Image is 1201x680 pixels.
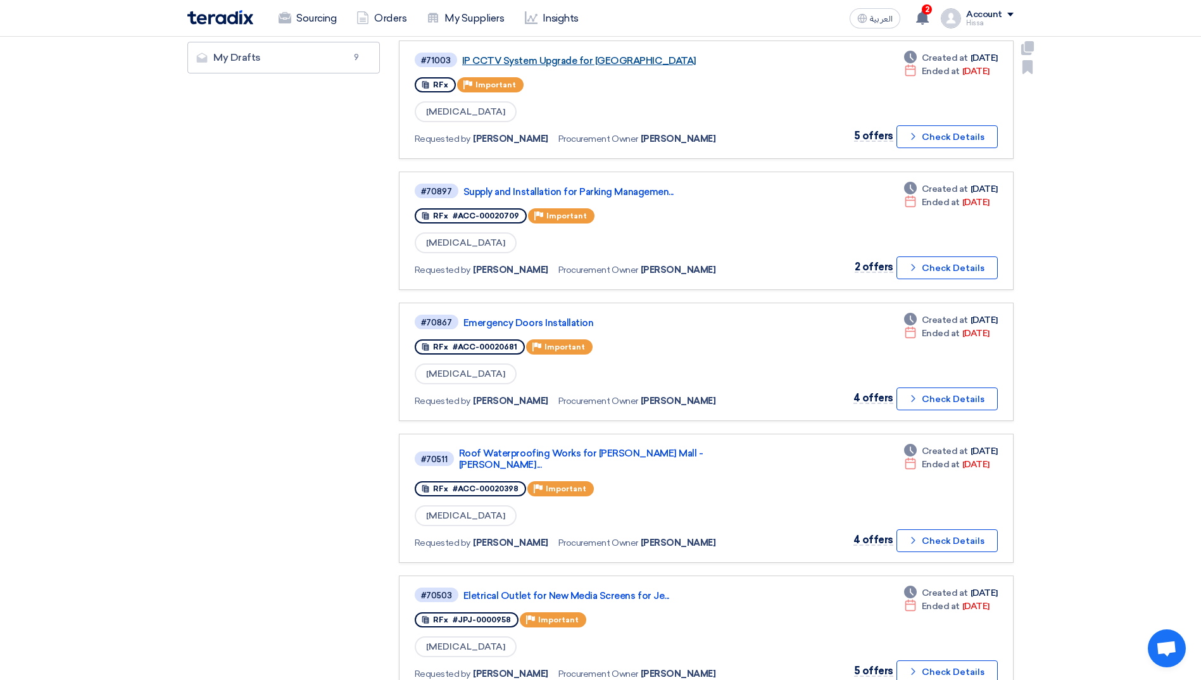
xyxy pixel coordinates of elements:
a: My Drafts9 [187,42,380,73]
span: 5 offers [854,665,893,677]
div: [DATE] [904,327,990,340]
a: IP CCTV System Upgrade for [GEOGRAPHIC_DATA] [462,55,779,66]
div: #70897 [421,187,452,196]
span: Created at [922,313,968,327]
img: Teradix logo [187,10,253,25]
span: #ACC-00020681 [453,343,517,351]
div: [DATE] [904,444,998,458]
span: العربية [870,15,893,23]
span: RFx [433,615,448,624]
button: Check Details [896,387,998,410]
div: [DATE] [904,182,998,196]
span: #JPJ-0000958 [453,615,511,624]
div: #71003 [421,56,451,65]
div: Hissa [966,20,1014,27]
span: Important [538,615,579,624]
span: [MEDICAL_DATA] [415,363,517,384]
button: Check Details [896,529,998,552]
a: Supply and Installation for Parking Managemen... [463,186,780,198]
span: RFx [433,80,448,89]
span: Ended at [922,327,960,340]
span: [PERSON_NAME] [641,536,716,550]
span: Created at [922,51,968,65]
a: Roof Waterproofing Works for [PERSON_NAME] Mall - [PERSON_NAME]... [459,448,776,470]
span: [MEDICAL_DATA] [415,636,517,657]
span: 2 [922,4,932,15]
span: RFx [433,484,448,493]
span: RFx [433,211,448,220]
a: Orders [346,4,417,32]
a: Open chat [1148,629,1186,667]
span: 4 offers [853,534,893,546]
span: RFx [433,343,448,351]
span: #ACC-00020709 [453,211,519,220]
a: Insights [515,4,589,32]
span: Created at [922,586,968,600]
div: #70867 [421,318,452,327]
span: Ended at [922,196,960,209]
span: [MEDICAL_DATA] [415,101,517,122]
span: Important [546,211,587,220]
span: [MEDICAL_DATA] [415,232,517,253]
span: Procurement Owner [558,132,638,146]
span: Procurement Owner [558,536,638,550]
span: Important [544,343,585,351]
span: Requested by [415,394,470,408]
span: Requested by [415,263,470,277]
span: [PERSON_NAME] [641,394,716,408]
div: [DATE] [904,586,998,600]
span: 9 [349,51,364,64]
span: Important [546,484,586,493]
span: [PERSON_NAME] [473,263,548,277]
span: Created at [922,182,968,196]
div: [DATE] [904,196,990,209]
div: [DATE] [904,313,998,327]
span: [MEDICAL_DATA] [415,505,517,526]
span: #ACC-00020398 [453,484,519,493]
div: [DATE] [904,458,990,471]
span: Requested by [415,132,470,146]
span: 5 offers [854,130,893,142]
span: Requested by [415,536,470,550]
button: العربية [850,8,900,28]
a: Eletrical Outlet for New Media Screens for Je... [463,590,780,601]
div: [DATE] [904,600,990,613]
button: Check Details [896,125,998,148]
span: Important [475,80,516,89]
div: Account [966,9,1002,20]
a: My Suppliers [417,4,514,32]
a: Sourcing [268,4,346,32]
div: #70511 [421,455,448,463]
span: [PERSON_NAME] [641,263,716,277]
span: [PERSON_NAME] [473,394,548,408]
a: Emergency Doors Installation [463,317,780,329]
span: Ended at [922,600,960,613]
span: [PERSON_NAME] [473,132,548,146]
div: [DATE] [904,65,990,78]
span: Ended at [922,458,960,471]
span: 2 offers [855,261,893,273]
div: #70503 [421,591,452,600]
span: Procurement Owner [558,263,638,277]
div: [DATE] [904,51,998,65]
span: [PERSON_NAME] [473,536,548,550]
img: profile_test.png [941,8,961,28]
span: 4 offers [853,392,893,404]
span: [PERSON_NAME] [641,132,716,146]
span: Created at [922,444,968,458]
button: Check Details [896,256,998,279]
span: Ended at [922,65,960,78]
span: Procurement Owner [558,394,638,408]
